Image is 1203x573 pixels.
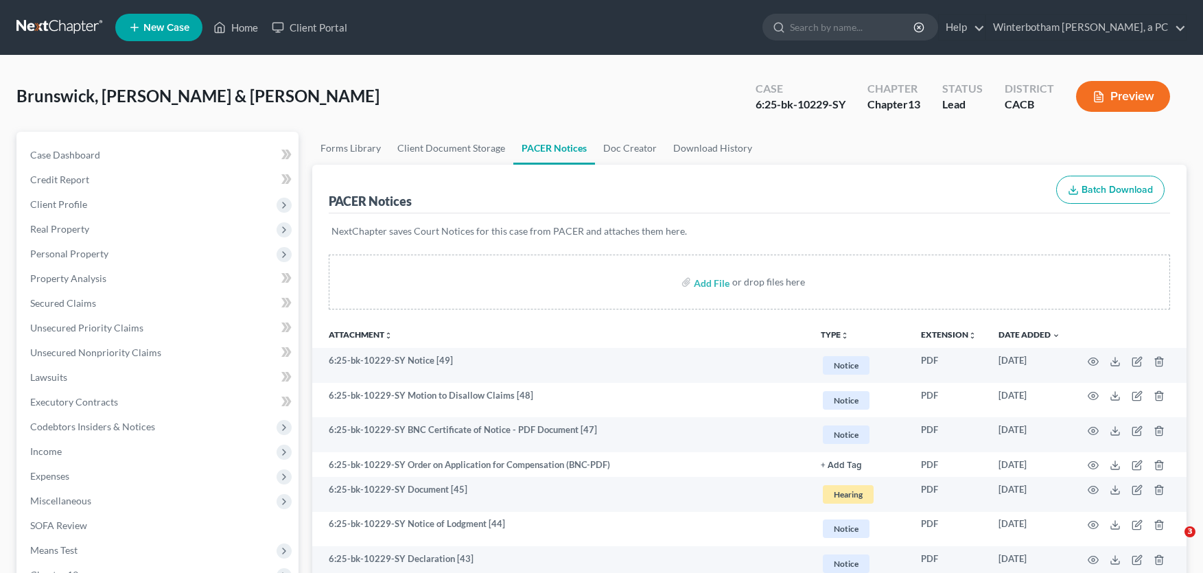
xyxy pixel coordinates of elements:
[942,97,983,113] div: Lead
[312,132,389,165] a: Forms Library
[1076,81,1170,112] button: Preview
[732,275,805,289] div: or drop files here
[910,348,988,383] td: PDF
[867,97,920,113] div: Chapter
[312,512,810,547] td: 6:25-bk-10229-SY Notice of Lodgment [44]
[19,143,299,167] a: Case Dashboard
[595,132,665,165] a: Doc Creator
[910,383,988,418] td: PDF
[19,390,299,414] a: Executory Contracts
[19,316,299,340] a: Unsecured Priority Claims
[988,477,1071,512] td: [DATE]
[921,329,977,340] a: Extensionunfold_more
[265,15,354,40] a: Client Portal
[823,554,869,573] span: Notice
[30,544,78,556] span: Means Test
[998,329,1060,340] a: Date Added expand_more
[30,198,87,210] span: Client Profile
[821,389,899,412] a: Notice
[988,512,1071,547] td: [DATE]
[823,425,869,444] span: Notice
[384,331,393,340] i: unfold_more
[30,248,108,259] span: Personal Property
[329,193,412,209] div: PACER Notices
[821,331,849,340] button: TYPEunfold_more
[30,470,69,482] span: Expenses
[30,396,118,408] span: Executory Contracts
[910,452,988,477] td: PDF
[30,272,106,284] span: Property Analysis
[16,86,379,106] span: Brunswick, [PERSON_NAME] & [PERSON_NAME]
[908,97,920,110] span: 13
[988,417,1071,452] td: [DATE]
[665,132,760,165] a: Download History
[19,340,299,365] a: Unsecured Nonpriority Claims
[823,356,869,375] span: Notice
[30,297,96,309] span: Secured Claims
[823,519,869,538] span: Notice
[756,97,845,113] div: 6:25-bk-10229-SY
[30,421,155,432] span: Codebtors Insiders & Notices
[988,452,1071,477] td: [DATE]
[19,291,299,316] a: Secured Claims
[821,354,899,377] a: Notice
[988,348,1071,383] td: [DATE]
[910,417,988,452] td: PDF
[1082,184,1153,196] span: Batch Download
[986,15,1186,40] a: Winterbotham [PERSON_NAME], a PC
[30,223,89,235] span: Real Property
[30,445,62,457] span: Income
[1005,81,1054,97] div: District
[821,483,899,506] a: Hearing
[841,331,849,340] i: unfold_more
[821,461,862,470] button: + Add Tag
[988,383,1071,418] td: [DATE]
[331,224,1167,238] p: NextChapter saves Court Notices for this case from PACER and attaches them here.
[910,512,988,547] td: PDF
[910,477,988,512] td: PDF
[389,132,513,165] a: Client Document Storage
[1184,526,1195,537] span: 3
[312,417,810,452] td: 6:25-bk-10229-SY BNC Certificate of Notice - PDF Document [47]
[312,452,810,477] td: 6:25-bk-10229-SY Order on Application for Compensation (BNC-PDF)
[821,458,899,471] a: + Add Tag
[312,477,810,512] td: 6:25-bk-10229-SY Document [45]
[19,365,299,390] a: Lawsuits
[30,371,67,383] span: Lawsuits
[823,485,874,504] span: Hearing
[312,383,810,418] td: 6:25-bk-10229-SY Motion to Disallow Claims [48]
[756,81,845,97] div: Case
[1156,526,1189,559] iframe: Intercom live chat
[821,517,899,540] a: Notice
[939,15,985,40] a: Help
[942,81,983,97] div: Status
[867,81,920,97] div: Chapter
[823,391,869,410] span: Notice
[1056,176,1165,204] button: Batch Download
[19,513,299,538] a: SOFA Review
[329,329,393,340] a: Attachmentunfold_more
[312,348,810,383] td: 6:25-bk-10229-SY Notice [49]
[821,423,899,446] a: Notice
[1052,331,1060,340] i: expand_more
[30,495,91,506] span: Miscellaneous
[30,322,143,334] span: Unsecured Priority Claims
[19,266,299,291] a: Property Analysis
[968,331,977,340] i: unfold_more
[1005,97,1054,113] div: CACB
[513,132,595,165] a: PACER Notices
[143,23,189,33] span: New Case
[19,167,299,192] a: Credit Report
[790,14,915,40] input: Search by name...
[30,519,87,531] span: SOFA Review
[30,347,161,358] span: Unsecured Nonpriority Claims
[207,15,265,40] a: Home
[30,174,89,185] span: Credit Report
[30,149,100,161] span: Case Dashboard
